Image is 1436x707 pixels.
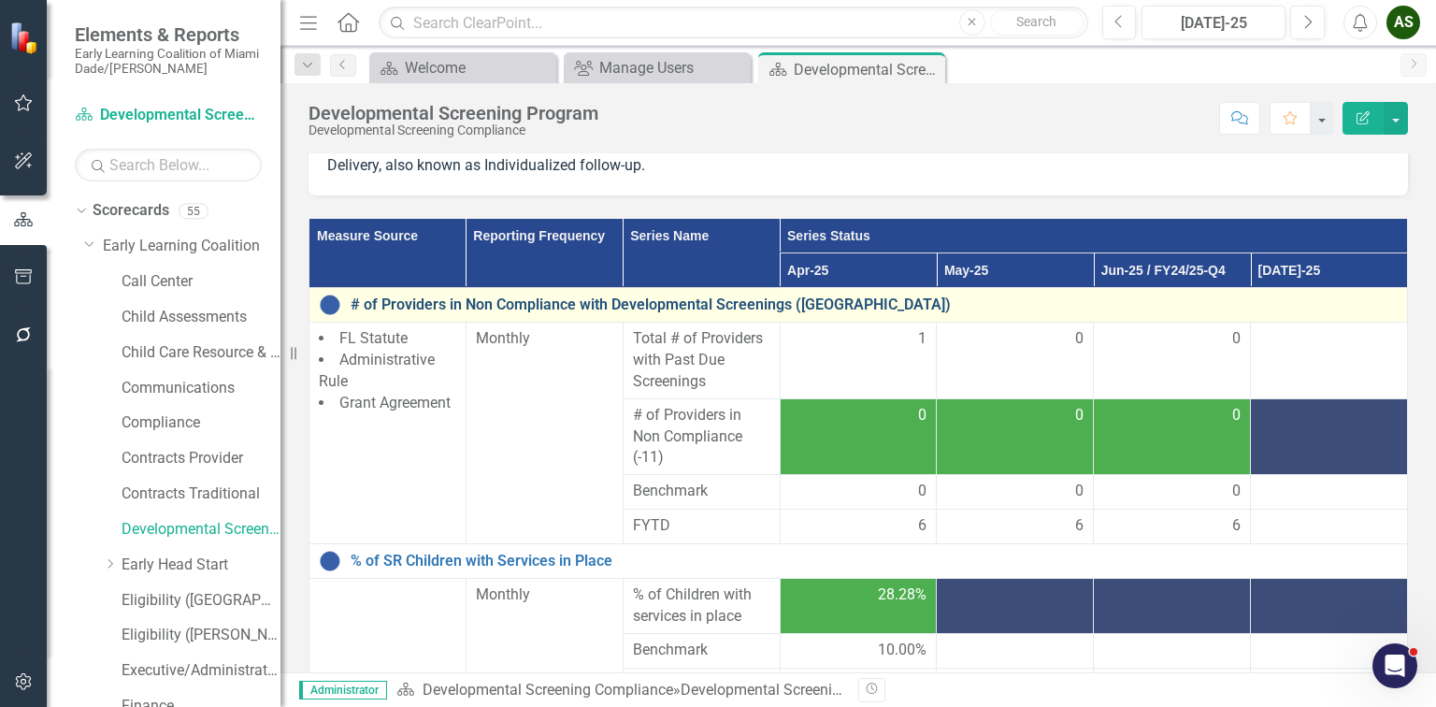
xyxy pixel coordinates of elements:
td: Double-Click to Edit [623,323,780,399]
span: 0 [1075,405,1084,426]
span: 28.28% [878,584,926,606]
a: Developmental Screening Compliance [122,519,280,541]
div: » [396,680,844,701]
span: FYTD [633,515,770,537]
span: Search [1016,14,1056,29]
td: Double-Click to Edit [780,398,937,475]
td: Double-Click to Edit [780,475,937,510]
a: Eligibility ([GEOGRAPHIC_DATA]) [122,590,280,612]
span: Administrator [299,681,387,700]
td: Double-Click to Edit [466,323,623,544]
span: 1 [918,328,926,350]
span: Benchmark [633,481,770,502]
a: Call Center [122,271,280,293]
td: Double-Click to Edit [1251,398,1408,475]
a: Contracts Provider [122,448,280,469]
button: AS [1386,6,1420,39]
div: Developmental Screening Program [309,103,598,123]
td: Double-Click to Edit [623,633,780,668]
small: Early Learning Coalition of Miami Dade/[PERSON_NAME] [75,46,262,77]
span: FL Statute [339,329,408,347]
div: Welcome [405,56,552,79]
td: Double-Click to Edit [1094,633,1251,668]
span: 0 [1075,481,1084,502]
td: Double-Click to Edit [1094,398,1251,475]
td: Double-Click to Edit [1251,633,1408,668]
span: 6 [918,515,926,537]
a: Early Learning Coalition [103,236,280,257]
td: Double-Click to Edit [780,633,937,668]
td: Double-Click to Edit [780,323,937,399]
a: Welcome [374,56,552,79]
img: No Information [319,294,341,316]
div: Developmental Screening Program [681,681,910,699]
span: 0 [1075,328,1084,350]
a: Eligibility ([PERSON_NAME]) [122,625,280,646]
td: Double-Click to Edit [623,475,780,510]
input: Search ClearPoint... [379,7,1087,39]
td: Double-Click to Edit [937,323,1094,399]
td: Double-Click to Edit [937,633,1094,668]
a: Developmental Screening Compliance [75,105,262,126]
a: Early Head Start [122,555,280,576]
span: Administrative Rule [319,351,435,390]
button: Search [990,9,1084,36]
span: # of Providers in Non Compliance (-11) [633,405,770,469]
span: Total # of Providers with Past Due Screenings [633,328,770,393]
a: Communications [122,378,280,399]
td: Double-Click to Edit [937,398,1094,475]
a: Child Assessments [122,307,280,328]
span: % of Children with services in place [633,584,770,628]
span: 0 [918,481,926,502]
a: Manage Users [568,56,746,79]
td: Double-Click to Edit Right Click for Context Menu [309,288,1408,323]
span: 0 [1232,328,1241,350]
div: Monthly [476,328,613,350]
td: Double-Click to Edit Right Click for Context Menu [309,544,1408,579]
img: ClearPoint Strategy [9,21,42,53]
div: Developmental Screening Program [794,58,941,81]
div: [DATE]-25 [1148,12,1279,35]
input: Search Below... [75,149,262,181]
td: Double-Click to Edit [1094,475,1251,510]
td: Double-Click to Edit [623,398,780,475]
td: Double-Click to Edit [937,475,1094,510]
a: Scorecards [93,200,169,222]
span: 6 [1232,515,1241,537]
div: Monthly [476,584,613,606]
td: Double-Click to Edit [1094,323,1251,399]
a: Compliance [122,412,280,434]
a: # of Providers in Non Compliance with Developmental Screenings ([GEOGRAPHIC_DATA]) [351,296,1398,313]
a: Developmental Screening Compliance [423,681,673,699]
div: 55 [179,203,208,219]
a: Contracts Traditional [122,483,280,505]
a: % of SR Children with Services in Place [351,553,1398,570]
span: Benchmark [633,640,770,661]
span: Grant Agreement [339,394,451,411]
span: 0 [918,405,926,426]
span: 10.00% [878,640,926,661]
iframe: Intercom live chat [1372,643,1417,688]
span: 0 [1232,481,1241,502]
a: Executive/Administrative [122,660,280,682]
td: Double-Click to Edit [309,323,467,544]
a: Child Care Resource & Referral (CCR&R) [122,342,280,364]
span: 6 [1075,515,1084,537]
div: Developmental Screening Compliance [309,123,598,137]
img: No Information [319,550,341,572]
td: Double-Click to Edit [1251,323,1408,399]
button: [DATE]-25 [1142,6,1285,39]
div: Manage Users [599,56,746,79]
span: Elements & Reports [75,23,262,46]
td: Double-Click to Edit [1251,475,1408,510]
span: 0 [1232,405,1241,426]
